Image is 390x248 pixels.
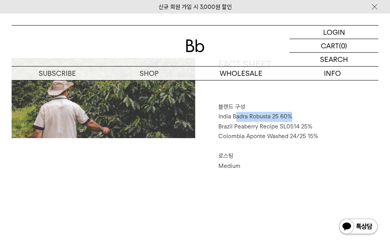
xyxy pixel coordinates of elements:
[290,39,378,53] a: CART (0)
[321,39,339,52] p: CART
[323,26,345,39] p: LOGIN
[158,3,232,10] a: 신규 회원 가입 시 3,000원 할인
[218,162,240,169] span: Medium
[290,26,378,39] a: LOGIN
[218,143,223,150] span: ⠀
[218,133,318,140] span: Colombia Aponte Washed 24/25 15%
[218,152,233,159] span: 로스팅
[339,39,347,52] p: (0)
[218,103,245,110] span: 블렌드 구성
[338,218,378,236] img: 카카오톡 채널 1:1 채팅 버튼
[195,67,287,80] p: WHOLESALE
[320,53,348,66] p: SEARCH
[12,58,195,138] img: 몰트
[103,67,195,80] a: SHOP
[218,113,292,120] span: India Badra Robusta 25 60%
[186,39,204,52] img: 로고
[287,67,378,80] p: INFO
[12,67,103,80] a: SUBSCRIBE
[218,123,312,130] span: Brazil Peaberry Recipe SL0514 25%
